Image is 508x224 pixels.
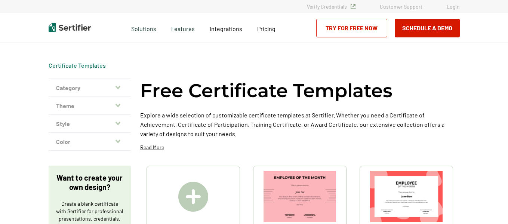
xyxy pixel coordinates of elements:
img: Verified [351,4,355,9]
a: Try for Free Now [316,19,387,37]
a: Integrations [210,23,242,33]
div: Breadcrumb [49,62,106,69]
a: Login [447,3,460,10]
img: Create A Blank Certificate [178,182,208,212]
a: Certificate Templates [49,62,106,69]
p: Explore a wide selection of customizable certificate templates at Sertifier. Whether you need a C... [140,110,460,138]
span: Pricing [257,25,275,32]
span: Solutions [131,23,156,33]
p: Read More [140,144,164,151]
h1: Free Certificate Templates [140,79,392,103]
a: Pricing [257,23,275,33]
button: Color [49,133,131,151]
a: Verify Credentials [307,3,355,10]
p: Want to create your own design? [56,173,123,192]
img: Modern & Red Employee of the Month Certificate Template [370,171,443,222]
span: Features [171,23,195,33]
img: Simple & Modern Employee of the Month Certificate Template [264,171,336,222]
img: Sertifier | Digital Credentialing Platform [49,23,91,32]
button: Theme [49,97,131,115]
button: Category [49,79,131,97]
button: Style [49,115,131,133]
span: Integrations [210,25,242,32]
a: Customer Support [380,3,422,10]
